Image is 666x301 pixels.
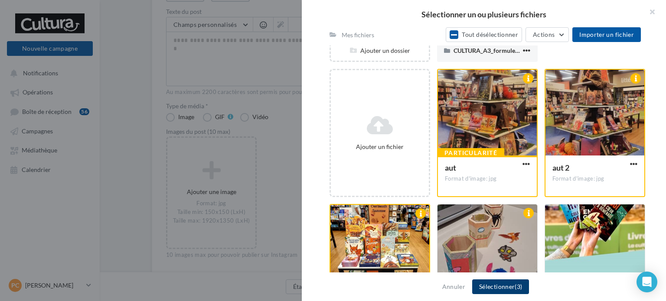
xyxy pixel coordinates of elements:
span: CULTURA_A3_formule_anniversaire_plongeoir1 (1) (1) [454,47,600,54]
div: Mes fichiers [342,31,374,39]
span: aut 2 [552,163,569,172]
button: Actions [526,27,569,42]
div: Open Intercom Messenger [637,272,657,292]
div: Format d'image: jpg [445,175,530,183]
h2: Sélectionner un ou plusieurs fichiers [316,10,652,18]
button: Importer un fichier [572,27,641,42]
button: Annuler [439,282,469,292]
span: aut [445,163,456,172]
div: Ajouter un dossier [331,46,429,55]
button: Sélectionner(3) [472,279,529,294]
span: (3) [515,283,522,290]
span: Importer un fichier [579,31,634,38]
button: Tout désélectionner [446,27,522,42]
div: Ajouter un fichier [334,142,425,151]
span: Actions [533,31,555,38]
div: Particularité [437,148,504,158]
div: Format d'image: jpg [552,175,637,183]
